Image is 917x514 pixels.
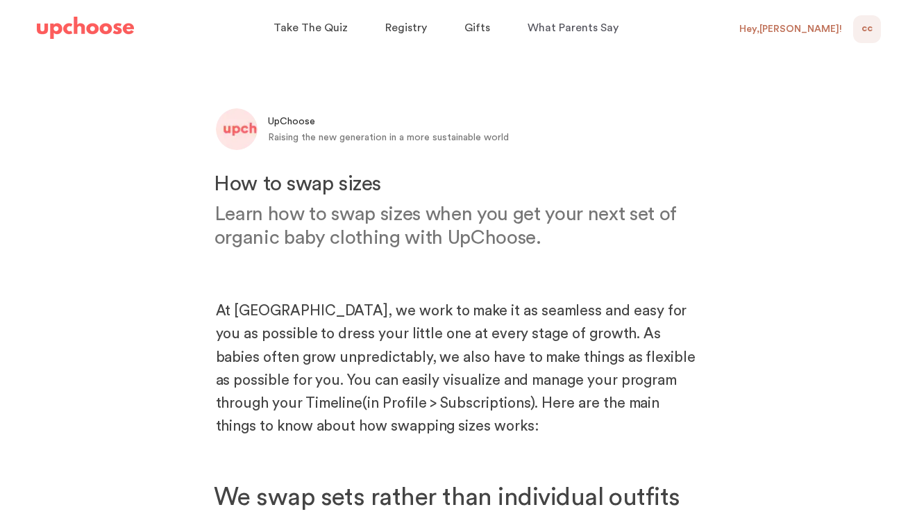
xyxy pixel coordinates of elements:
[385,15,431,42] a: Registry
[464,15,494,42] a: Gifts
[274,15,352,42] a: Take The Quiz
[268,115,509,128] div: UpChoose
[37,14,134,42] a: UpChoose
[216,108,258,150] img: upchoose logo letters
[214,202,702,249] h2: Learn how to swap sizes when you get your next set of organic baby clothing with UpChoose.
[528,15,623,42] a: What Parents Say
[528,22,619,33] span: What Parents Say
[274,22,348,33] span: Take The Quiz
[305,396,363,411] a: Timeline
[268,132,509,144] div: Raising the new generation in a more sustainable world
[739,23,842,35] div: Hey, [PERSON_NAME] !
[214,171,701,199] h1: How to swap sizes
[37,17,134,39] img: UpChoose
[216,299,702,438] p: At [GEOGRAPHIC_DATA], we work to make it as seamless and easy for you as possible to dress your l...
[385,22,427,33] span: Registry
[861,21,873,38] span: CC
[464,22,490,33] span: Gifts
